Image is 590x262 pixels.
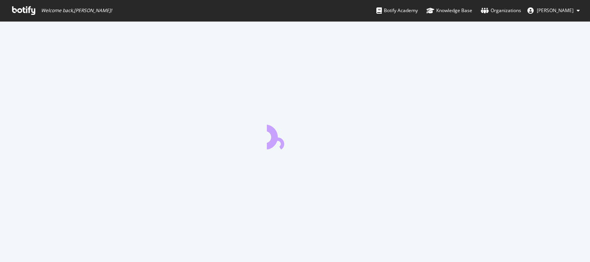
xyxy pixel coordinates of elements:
[376,7,418,14] div: Botify Academy
[537,7,574,14] span: Axel af Petersens
[481,7,521,14] div: Organizations
[41,7,112,14] span: Welcome back, [PERSON_NAME] !
[426,7,472,14] div: Knowledge Base
[521,4,586,17] button: [PERSON_NAME]
[267,121,323,149] div: animation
